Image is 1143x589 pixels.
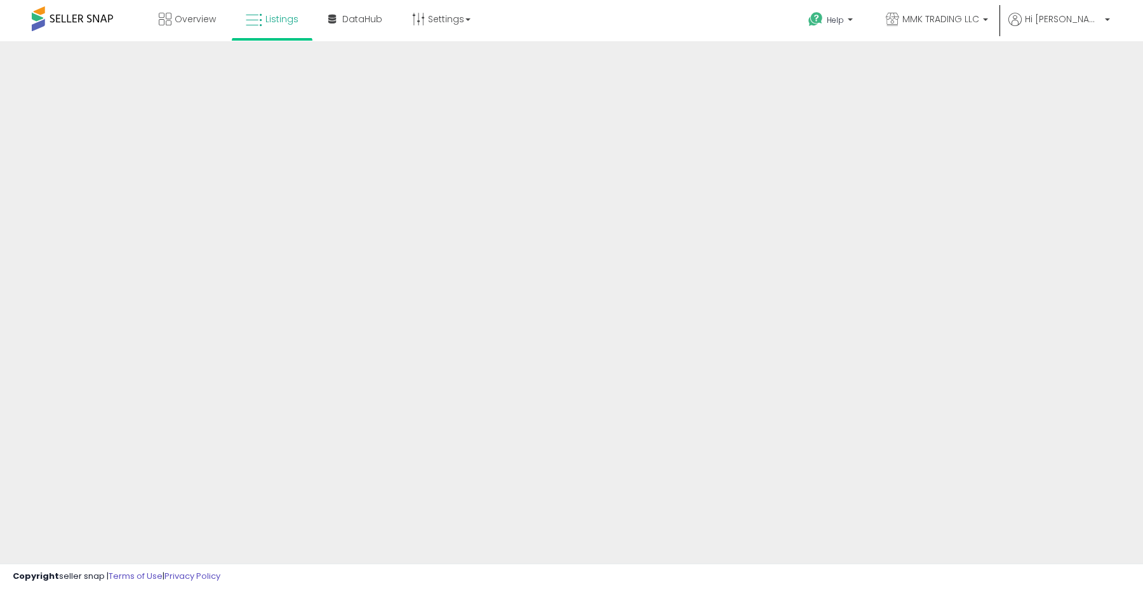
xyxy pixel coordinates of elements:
[265,13,298,25] span: Listings
[175,13,216,25] span: Overview
[808,11,824,27] i: Get Help
[902,13,979,25] span: MMK TRADING LLC
[827,15,844,25] span: Help
[342,13,382,25] span: DataHub
[798,2,866,41] a: Help
[1008,13,1110,41] a: Hi [PERSON_NAME]
[1025,13,1101,25] span: Hi [PERSON_NAME]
